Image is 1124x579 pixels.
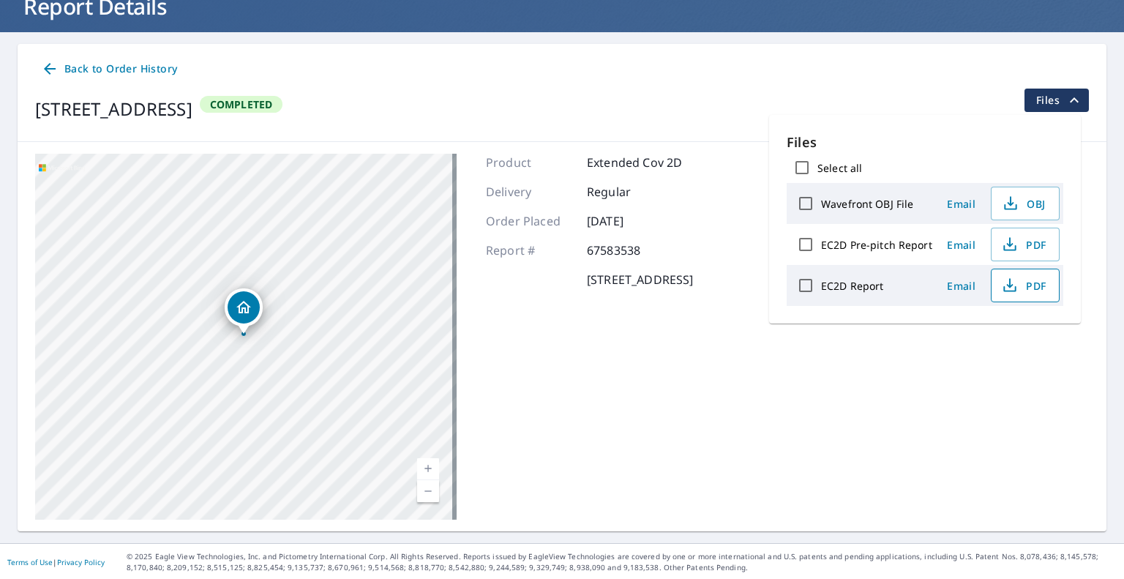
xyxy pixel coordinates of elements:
[944,279,979,293] span: Email
[225,288,263,334] div: Dropped pin, building 1, Residential property, 2323 S Willemore Ave Springfield, IL 62704
[821,197,913,211] label: Wavefront OBJ File
[1000,195,1047,212] span: OBJ
[1000,277,1047,294] span: PDF
[938,193,985,215] button: Email
[821,238,932,252] label: EC2D Pre-pitch Report
[587,212,675,230] p: [DATE]
[1036,91,1083,109] span: Files
[1000,236,1047,253] span: PDF
[486,183,574,201] p: Delivery
[821,279,883,293] label: EC2D Report
[127,551,1117,573] p: © 2025 Eagle View Technologies, Inc. and Pictometry International Corp. All Rights Reserved. Repo...
[41,60,177,78] span: Back to Order History
[201,97,282,111] span: Completed
[944,238,979,252] span: Email
[991,228,1060,261] button: PDF
[417,480,439,502] a: Current Level 17, Zoom Out
[486,212,574,230] p: Order Placed
[35,96,192,122] div: [STREET_ADDRESS]
[991,187,1060,220] button: OBJ
[587,271,693,288] p: [STREET_ADDRESS]
[417,458,439,480] a: Current Level 17, Zoom In
[787,132,1063,152] p: Files
[57,557,105,567] a: Privacy Policy
[587,183,675,201] p: Regular
[1024,89,1089,112] button: filesDropdownBtn-67583538
[938,274,985,297] button: Email
[817,161,862,175] label: Select all
[486,154,574,171] p: Product
[7,558,105,567] p: |
[944,197,979,211] span: Email
[486,242,574,259] p: Report #
[938,234,985,256] button: Email
[7,557,53,567] a: Terms of Use
[35,56,183,83] a: Back to Order History
[991,269,1060,302] button: PDF
[587,242,675,259] p: 67583538
[587,154,682,171] p: Extended Cov 2D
